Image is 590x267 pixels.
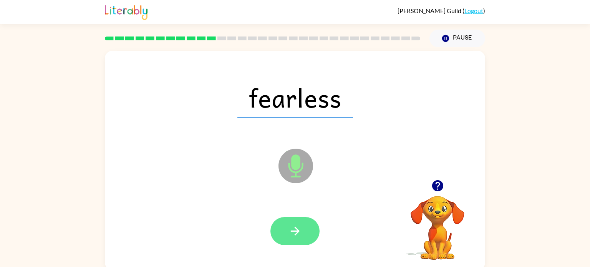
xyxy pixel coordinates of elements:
[398,7,485,14] div: ( )
[237,78,353,118] span: fearless
[398,7,462,14] span: [PERSON_NAME] Guild
[429,30,485,47] button: Pause
[399,184,476,261] video: Your browser must support playing .mp4 files to use Literably. Please try using another browser.
[105,3,147,20] img: Literably
[464,7,483,14] a: Logout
